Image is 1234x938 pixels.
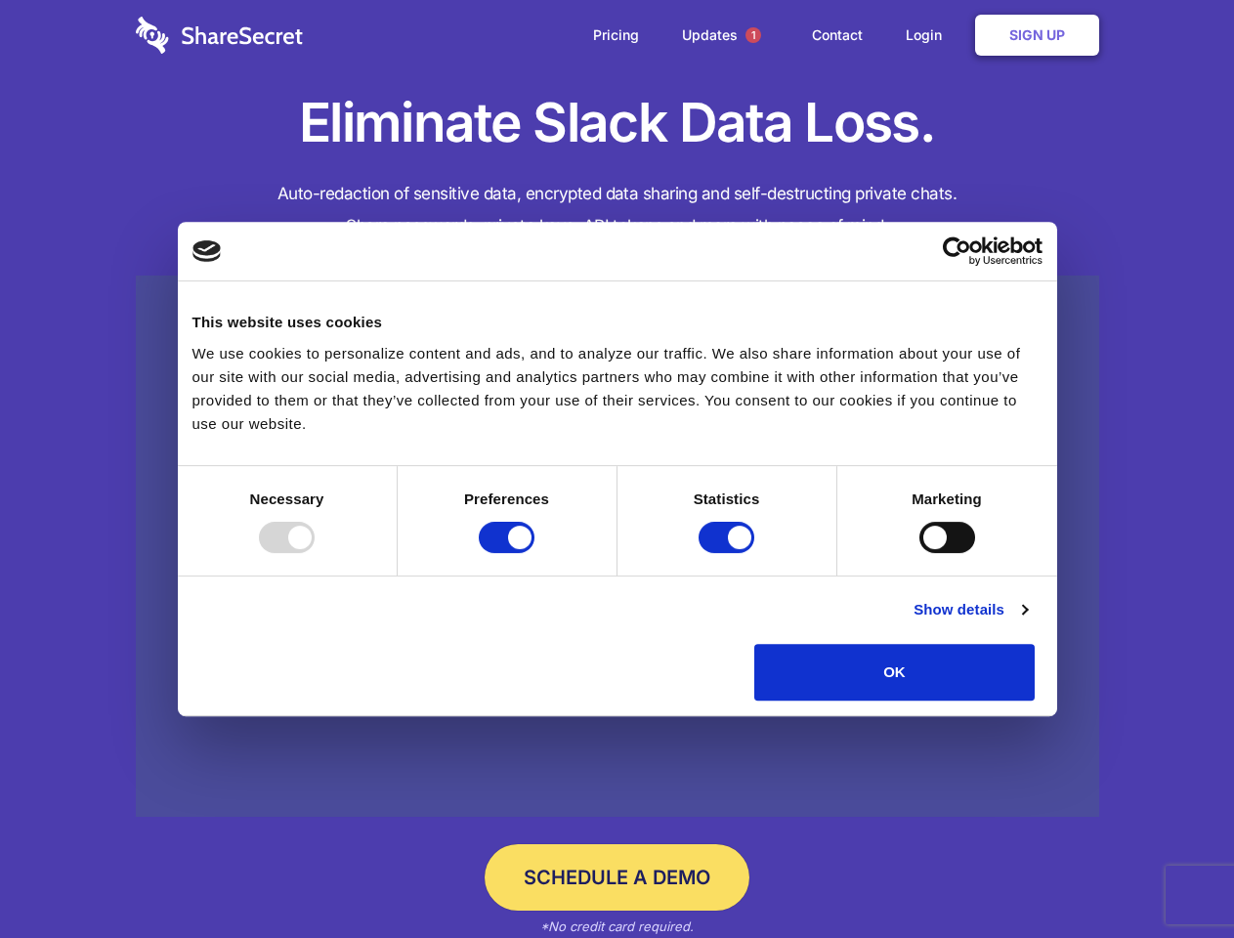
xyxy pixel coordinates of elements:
strong: Preferences [464,490,549,507]
strong: Necessary [250,490,324,507]
a: Wistia video thumbnail [136,276,1099,818]
span: 1 [745,27,761,43]
a: Sign Up [975,15,1099,56]
h4: Auto-redaction of sensitive data, encrypted data sharing and self-destructing private chats. Shar... [136,178,1099,242]
em: *No credit card required. [540,918,694,934]
a: Pricing [574,5,659,65]
a: Usercentrics Cookiebot - opens in a new window [872,236,1043,266]
h1: Eliminate Slack Data Loss. [136,88,1099,158]
div: We use cookies to personalize content and ads, and to analyze our traffic. We also share informat... [192,342,1043,436]
a: Show details [914,598,1027,621]
div: This website uses cookies [192,311,1043,334]
a: Schedule a Demo [485,844,749,911]
button: OK [754,644,1035,701]
a: Login [886,5,971,65]
a: Contact [792,5,882,65]
strong: Marketing [912,490,982,507]
img: logo-wordmark-white-trans-d4663122ce5f474addd5e946df7df03e33cb6a1c49d2221995e7729f52c070b2.svg [136,17,303,54]
strong: Statistics [694,490,760,507]
img: logo [192,240,222,262]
